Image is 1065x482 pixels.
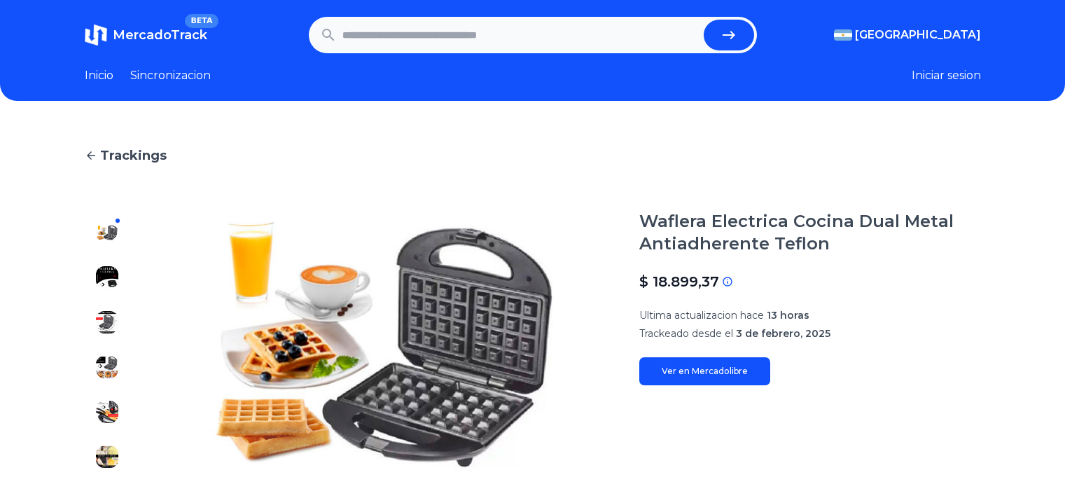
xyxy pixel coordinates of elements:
[96,356,118,378] img: Waflera Electrica Cocina Dual Metal Antiadherente Teflon
[96,311,118,333] img: Waflera Electrica Cocina Dual Metal Antiadherente Teflon
[96,266,118,289] img: Waflera Electrica Cocina Dual Metal Antiadherente Teflon
[96,221,118,244] img: Waflera Electrica Cocina Dual Metal Antiadherente Teflon
[113,27,207,43] span: MercadoTrack
[639,210,981,255] h1: Waflera Electrica Cocina Dual Metal Antiadherente Teflon
[96,401,118,423] img: Waflera Electrica Cocina Dual Metal Antiadherente Teflon
[100,146,167,165] span: Trackings
[158,210,611,479] img: Waflera Electrica Cocina Dual Metal Antiadherente Teflon
[639,272,719,291] p: $ 18.899,37
[85,146,981,165] a: Trackings
[639,357,770,385] a: Ver en Mercadolibre
[639,309,764,322] span: Ultima actualizacion hace
[736,327,830,340] span: 3 de febrero, 2025
[834,27,981,43] button: [GEOGRAPHIC_DATA]
[185,14,218,28] span: BETA
[767,309,809,322] span: 13 horas
[96,446,118,468] img: Waflera Electrica Cocina Dual Metal Antiadherente Teflon
[85,24,107,46] img: MercadoTrack
[912,67,981,84] button: Iniciar sesion
[855,27,981,43] span: [GEOGRAPHIC_DATA]
[834,29,852,41] img: Argentina
[85,67,113,84] a: Inicio
[130,67,211,84] a: Sincronizacion
[639,327,733,340] span: Trackeado desde el
[85,24,207,46] a: MercadoTrackBETA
